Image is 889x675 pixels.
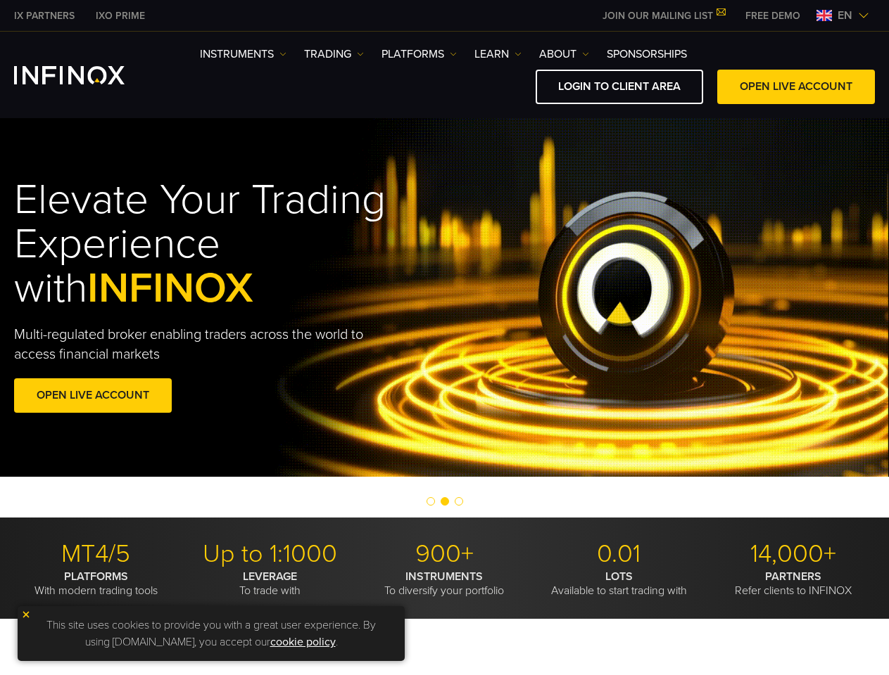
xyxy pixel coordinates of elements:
p: 0.01 [537,539,701,570]
span: Go to slide 1 [427,497,435,506]
a: PLATFORMS [382,46,457,63]
a: INFINOX [4,8,85,23]
a: SPONSORSHIPS [607,46,687,63]
a: OPEN LIVE ACCOUNT [14,378,172,413]
p: To diversify your portfolio [362,570,527,598]
a: TRADING [304,46,364,63]
p: Up to 1:1000 [189,539,353,570]
strong: INSTRUMENTS [405,570,483,584]
h1: Elevate Your Trading Experience with [14,178,470,311]
a: Instruments [200,46,286,63]
p: With modern trading tools [14,570,178,598]
a: INFINOX Logo [14,66,158,84]
p: To trade with [189,570,353,598]
a: JOIN OUR MAILING LIST [592,10,735,22]
p: 14,000+ [711,539,875,570]
a: ABOUT [539,46,589,63]
p: Multi-regulated broker enabling traders across the world to access financial markets [14,325,379,364]
a: OPEN LIVE ACCOUNT [717,70,875,104]
a: INFINOX MENU [735,8,811,23]
span: Go to slide 2 [441,497,449,506]
a: cookie policy [270,635,336,649]
span: en [832,7,858,24]
span: INFINOX [87,263,253,314]
p: 900+ [362,539,527,570]
strong: LEVERAGE [243,570,297,584]
span: Go to slide 3 [455,497,463,506]
p: Refer clients to INFINOX [711,570,875,598]
a: Learn [474,46,522,63]
strong: PLATFORMS [64,570,128,584]
a: LOGIN TO CLIENT AREA [536,70,703,104]
p: Available to start trading with [537,570,701,598]
p: MT4/5 [14,539,178,570]
strong: PARTNERS [765,570,821,584]
a: INFINOX [85,8,156,23]
img: yellow close icon [21,610,31,619]
p: This site uses cookies to provide you with a great user experience. By using [DOMAIN_NAME], you a... [25,613,398,654]
strong: LOTS [605,570,633,584]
